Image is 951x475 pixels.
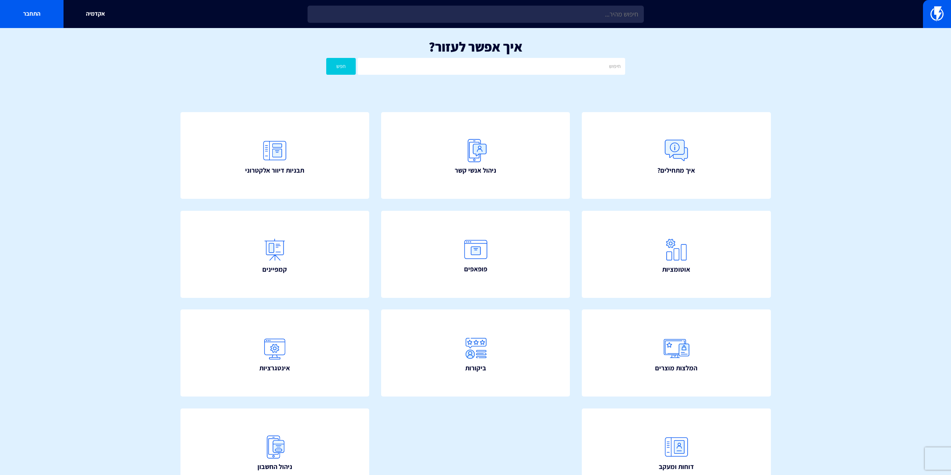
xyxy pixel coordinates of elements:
span: אינטגרציות [259,363,290,373]
h1: איך אפשר לעזור? [11,39,940,54]
a: אוטומציות [582,211,771,298]
input: חיפוש [358,58,625,75]
span: המלצות מוצרים [655,363,697,373]
a: ביקורות [381,309,570,397]
span: ניהול אנשי קשר [455,166,496,175]
a: פופאפים [381,211,570,298]
span: ניהול החשבון [257,462,292,472]
button: חפש [326,58,356,75]
a: אינטגרציות [180,309,370,397]
span: תבניות דיוור אלקטרוני [245,166,304,175]
a: קמפיינים [180,211,370,298]
a: המלצות מוצרים [582,309,771,397]
span: דוחות ומעקב [659,462,694,472]
span: אוטומציות [662,265,690,274]
span: קמפיינים [262,265,287,274]
a: ניהול אנשי קשר [381,112,570,199]
span: ביקורות [465,363,486,373]
span: איך מתחילים? [657,166,695,175]
a: תבניות דיוור אלקטרוני [180,112,370,199]
span: פופאפים [464,264,487,274]
a: איך מתחילים? [582,112,771,199]
input: חיפוש מהיר... [308,6,644,23]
